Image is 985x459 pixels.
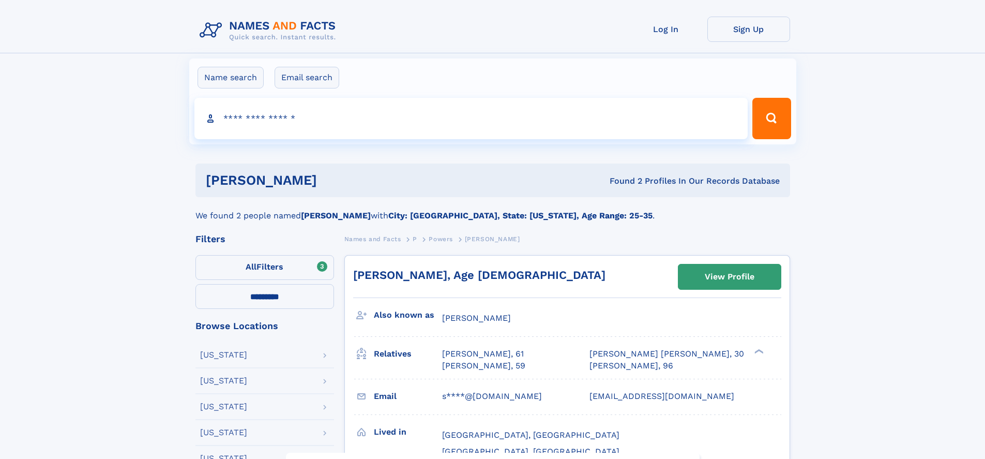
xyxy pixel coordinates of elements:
h3: Relatives [374,345,442,363]
button: Search Button [752,98,791,139]
a: [PERSON_NAME], 61 [442,348,524,360]
span: [EMAIL_ADDRESS][DOMAIN_NAME] [589,391,734,401]
a: Powers [429,232,453,245]
span: All [246,262,256,272]
label: Email search [275,67,339,88]
a: Sign Up [707,17,790,42]
a: View Profile [678,264,781,289]
span: P [413,235,417,243]
div: ❯ [752,348,764,355]
div: [US_STATE] [200,403,247,411]
a: [PERSON_NAME], Age [DEMOGRAPHIC_DATA] [353,269,605,282]
span: [PERSON_NAME] [442,313,511,323]
h3: Lived in [374,423,442,441]
a: [PERSON_NAME], 59 [442,360,525,372]
span: [PERSON_NAME] [465,235,520,243]
div: View Profile [705,265,754,289]
span: Powers [429,235,453,243]
a: P [413,232,417,245]
div: [US_STATE] [200,377,247,385]
div: Filters [195,234,334,244]
h1: [PERSON_NAME] [206,174,463,187]
span: [GEOGRAPHIC_DATA], [GEOGRAPHIC_DATA] [442,447,619,456]
div: Found 2 Profiles In Our Records Database [463,175,780,187]
div: [US_STATE] [200,428,247,437]
label: Name search [198,67,264,88]
div: [US_STATE] [200,351,247,359]
label: Filters [195,255,334,280]
h3: Email [374,388,442,405]
a: Log In [625,17,707,42]
b: [PERSON_NAME] [301,211,371,220]
input: search input [194,98,748,139]
img: Logo Names and Facts [195,17,344,45]
h3: Also known as [374,306,442,324]
a: Names and Facts [344,232,401,245]
b: City: [GEOGRAPHIC_DATA], State: [US_STATE], Age Range: 25-35 [388,211,653,220]
a: [PERSON_NAME], 96 [589,360,673,372]
a: [PERSON_NAME] [PERSON_NAME], 30 [589,348,744,360]
div: We found 2 people named with . [195,197,790,222]
div: Browse Locations [195,321,334,331]
span: [GEOGRAPHIC_DATA], [GEOGRAPHIC_DATA] [442,430,619,440]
